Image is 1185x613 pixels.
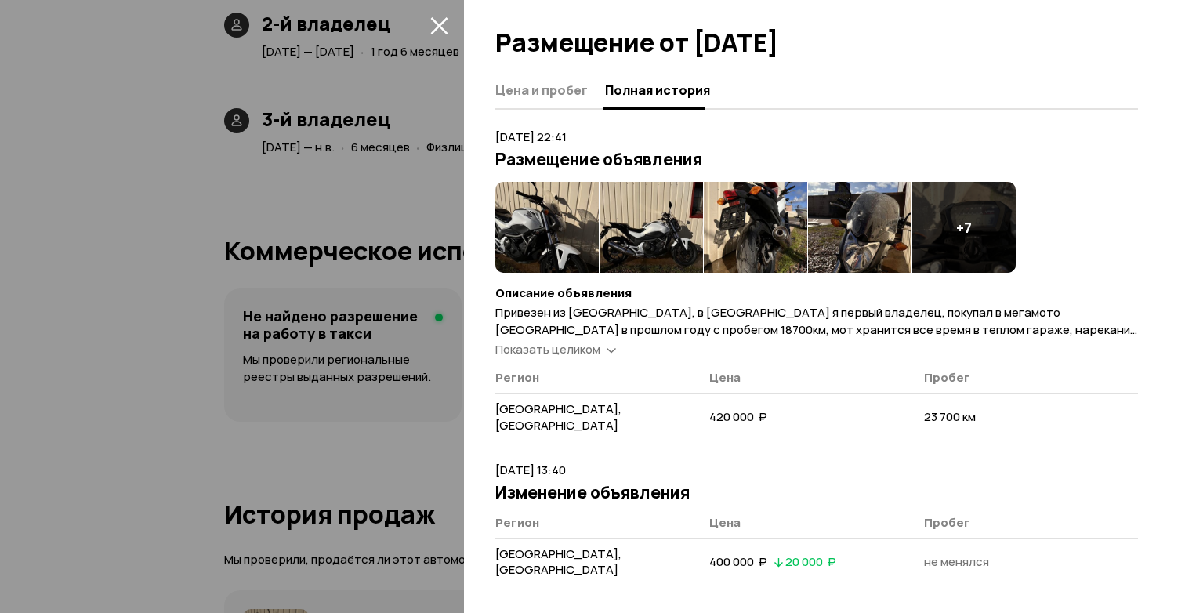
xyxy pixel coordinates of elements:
[924,369,970,386] span: Пробег
[956,219,972,236] h4: + 7
[605,82,710,98] span: Полная история
[495,401,621,433] span: [GEOGRAPHIC_DATA], [GEOGRAPHIC_DATA]
[495,82,588,98] span: Цена и пробег
[924,514,970,531] span: Пробег
[495,182,599,273] img: 1.JgMe1raMfMaq9YIor4NfDmDciajMTe7eyRCx2pBGu9GcF72LkRDtjZ4R7ouYFL_eykK926g.TmJyEaUu6hc9vBedTL3fG1I...
[785,553,836,570] span: 20 000 ₽
[808,182,911,273] img: 1.PagZ5raMZ22txZmDqIVEpWfskgOecfcnnSOmc81xoXCbI6F6ziehIJ1393vOffYlzSaqIa8.sx88DbrfHKuOu1tLRgPmzxo...
[495,514,539,531] span: Регион
[704,182,807,273] img: 1.PEphAbaMZo_VIphh0GBFRx8Lk-HkxPPE7sOqmbGbp5Ljm6OYtpCkxebB9MXjl_bF45ejl9c.UBtBXZQpRugcl5p9YbnOIAE...
[426,13,451,38] button: закрыть
[495,285,1138,301] h4: Описание объявления
[709,514,741,531] span: Цена
[495,341,600,357] span: Показать целиком
[600,182,703,273] img: 1.APbMibaMWjN4qqTdfZB5-7KDr11JHMh4HEmeJUsTz3tOHct7Q0iefk0fzXhOEsgtHxObf3o.nVR2otX_G5SgYzEIJnGQnXe...
[495,546,621,579] span: [GEOGRAPHIC_DATA], [GEOGRAPHIC_DATA]
[709,408,767,425] span: 420 000 ₽
[924,408,976,425] span: 23 700 км
[495,462,1138,479] p: [DATE] 13:40
[495,129,1138,146] p: [DATE] 22:41
[709,369,741,386] span: Цена
[495,369,539,386] span: Регион
[495,149,1138,169] h3: Размещение объявления
[495,341,616,357] a: Показать целиком
[924,553,989,570] span: не менялся
[709,553,767,570] span: 400 000 ₽
[495,482,1138,502] h3: Изменение объявления
[495,304,1137,372] span: Привезен из [GEOGRAPHIC_DATA], в [GEOGRAPHIC_DATA] я первый владелец, покупал в мегамото [GEOGRAP...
